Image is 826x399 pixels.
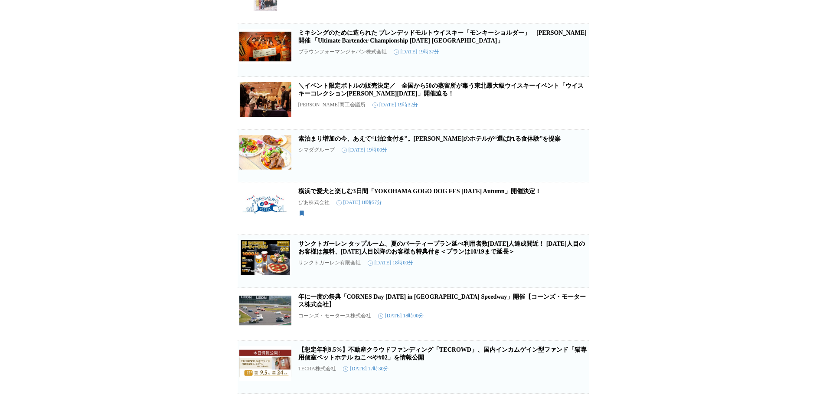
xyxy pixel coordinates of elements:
img: 【想定年利9.5%】不動産クラウドファンディング「TECROWD」、国内インカムゲイン型ファンド「猫専用個室ペットホテル ねこべや#02」を情報公開 [239,346,291,381]
svg: 保存済み [298,210,305,217]
time: [DATE] 18時00分 [378,312,424,320]
time: [DATE] 18時57分 [336,199,382,206]
p: ブラウンフォーマンジャパン株式会社 [298,48,387,56]
img: 素泊まり増加の今、あえて“1泊2食付き”。葉山うみのホテルが“選ばれる食体験”を提案 [239,135,291,170]
p: ぴあ株式会社 [298,199,330,206]
img: 横浜で愛犬と楽しむ3日間「YOKOHAMA GOGO DOG FES 2025 Autumn」開催決定！ [239,188,291,222]
p: コーンズ・モータース株式会社 [298,312,371,320]
a: 横浜で愛犬と楽しむ3日間「YOKOHAMA GOGO DOG FES [DATE] Autumn」開催決定！ [298,188,541,195]
a: ＼イベント限定ボトルの販売決定／ 全国から50の蒸留所が集う東北最大級ウイスキーイベント「ウイスキーコレクション[PERSON_NAME][DATE]」開催迫る！ [298,82,584,97]
a: サンクトガーレン タップルーム、夏のパーティープラン延べ利用者数[DATE]人達成間近！ [DATE]人目のお客様は無料、[DATE]人目以降のお客様も特典付き＜プランは10/19まで延長＞ [298,241,585,255]
time: [DATE] 19時37分 [394,48,440,56]
p: シマダグループ [298,146,335,154]
p: TECRA株式会社 [298,365,336,373]
img: ミキシングのために造られた ブレンデッドモルトウイスキー「モンキーショルダー」 日本初開催 「Ultimate Bartender Championship 2025 Japan」 [239,29,291,64]
p: サンクトガーレン有限会社 [298,259,361,267]
a: 年に一度の祭典「CORNES Day [DATE] in [GEOGRAPHIC_DATA] Speedway」開催【コーンズ・モータース株式会社】 [298,293,586,308]
time: [DATE] 19時32分 [372,101,418,109]
img: ＼イベント限定ボトルの販売決定／ 全国から50の蒸留所が集う東北最大級ウイスキーイベント「ウイスキーコレクション郡山2025」開催迫る！ [239,82,291,117]
a: 【想定年利9.5%】不動産クラウドファンディング「TECROWD」、国内インカムゲイン型ファンド「猫専用個室ペットホテル ねこべや#02」を情報公開 [298,346,587,361]
a: ミキシングのために造られた ブレンデッドモルトウイスキー「モンキーショルダー」 [PERSON_NAME]開催 「Ultimate Bartender Championship [DATE] [... [298,30,587,44]
time: [DATE] 17時30分 [343,365,389,373]
img: サンクトガーレン タップルーム、夏のパーティープラン延べ利用者数1000人達成間近！ 1000人目のお客様は無料、1001人目以降のお客様も特典付き＜プランは10/19まで延長＞ [239,240,291,275]
time: [DATE] 19時00分 [342,146,388,154]
p: [PERSON_NAME]商工会議所 [298,101,366,109]
a: 素泊まり増加の今、あえて“1泊2食付き”。[PERSON_NAME]のホテルが“選ばれる食体験”を提案 [298,135,561,142]
time: [DATE] 18時00分 [368,259,414,267]
img: 年に一度の祭典「CORNES Day 2025 in Fuji Speedway」開催【コーンズ・モータース株式会社】 [239,293,291,328]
